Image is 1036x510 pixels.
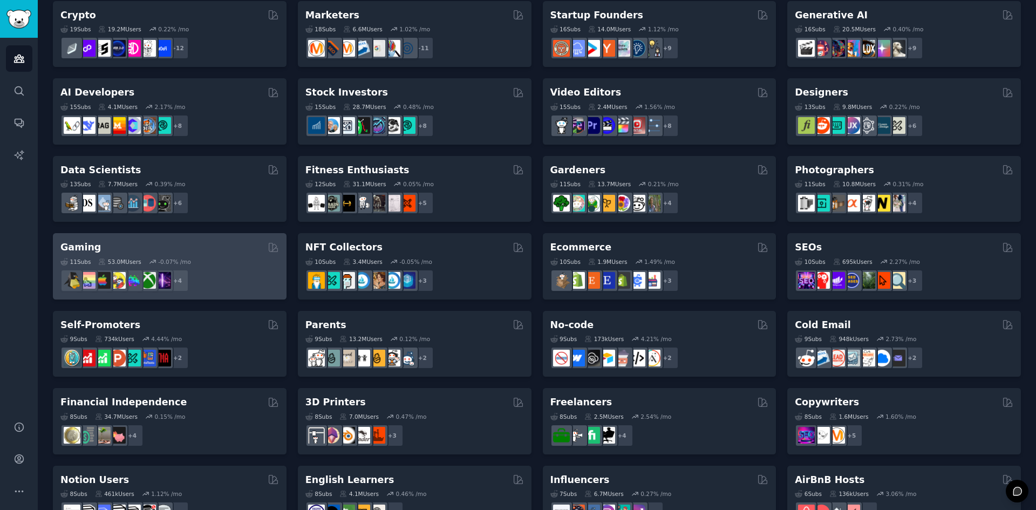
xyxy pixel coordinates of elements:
[798,350,815,366] img: sales
[60,258,91,266] div: 11 Sub s
[568,195,585,212] img: succulents
[828,272,845,289] img: seogrowth
[411,269,434,292] div: + 3
[553,427,570,444] img: forhire
[305,318,346,332] h2: Parents
[98,180,138,188] div: 7.7M Users
[124,40,141,57] img: defiblockchain
[158,258,191,266] div: -0.07 % /mo
[308,40,325,57] img: content_marketing
[369,195,385,212] img: fitness30plus
[323,117,340,134] img: ValueInvesting
[399,335,430,343] div: 0.12 % /mo
[858,195,875,212] img: canon
[60,25,91,33] div: 19 Sub s
[60,164,141,177] h2: Data Scientists
[64,350,80,366] img: AppIdeas
[550,413,577,420] div: 8 Sub s
[60,318,140,332] h2: Self-Promoters
[550,258,581,266] div: 10 Sub s
[583,40,600,57] img: startup
[843,272,860,289] img: SEO_cases
[568,272,585,289] img: shopify
[583,195,600,212] img: SavageGarden
[98,103,138,111] div: 4.1M Users
[843,195,860,212] img: SonyAlpha
[553,272,570,289] img: dropship
[795,86,848,99] h2: Designers
[396,413,427,420] div: 0.47 % /mo
[109,195,126,212] img: dataengineering
[858,40,875,57] img: FluxAI
[399,272,415,289] img: DigitalItems
[353,40,370,57] img: Emailmarketing
[798,40,815,57] img: aivideo
[384,350,400,366] img: parentsofmultiples
[584,413,624,420] div: 2.5M Users
[656,346,679,369] div: + 2
[60,335,87,343] div: 9 Sub s
[798,195,815,212] img: analog
[892,180,923,188] div: 0.31 % /mo
[648,25,679,33] div: 1.12 % /mo
[583,427,600,444] img: Fiverr
[550,335,577,343] div: 9 Sub s
[583,350,600,366] img: NoCodeSaaS
[411,192,434,214] div: + 5
[629,350,645,366] img: NoCodeMovement
[384,40,400,57] img: MarketingResearch
[874,40,890,57] img: starryai
[79,272,96,289] img: CozyGamers
[109,117,126,134] img: MistralAI
[813,40,830,57] img: dalle2
[828,195,845,212] img: AnalogCommunity
[308,350,325,366] img: daddit
[305,86,388,99] h2: Stock Investors
[889,350,905,366] img: EmailOutreach
[305,258,336,266] div: 10 Sub s
[614,117,630,134] img: finalcutpro
[64,117,80,134] img: LangChain
[411,37,434,59] div: + 11
[885,490,916,498] div: 3.06 % /mo
[338,40,355,57] img: AskMarketing
[94,427,111,444] img: Fire
[158,25,189,33] div: 0.22 % /mo
[124,272,141,289] img: gamers
[833,180,876,188] div: 10.8M Users
[60,490,87,498] div: 8 Sub s
[795,25,825,33] div: 16 Sub s
[151,490,182,498] div: 1.12 % /mo
[339,413,379,420] div: 7.0M Users
[381,424,404,447] div: + 3
[795,241,822,254] h2: SEOs
[843,117,860,134] img: UXDesign
[614,350,630,366] img: nocodelowcode
[588,103,628,111] div: 2.4M Users
[828,40,845,57] img: deepdream
[154,272,171,289] img: TwitchStreaming
[109,350,126,366] img: ProductHunters
[94,350,111,366] img: selfpromotion
[833,103,873,111] div: 9.8M Users
[553,117,570,134] img: gopro
[828,350,845,366] img: LeadGeneration
[553,350,570,366] img: nocode
[798,427,815,444] img: SEO
[640,490,671,498] div: 0.27 % /mo
[60,396,187,409] h2: Financial Independence
[305,9,359,22] h2: Marketers
[889,103,920,111] div: 0.22 % /mo
[399,117,415,134] img: technicalanalysis
[338,195,355,212] img: workout
[795,9,868,22] h2: Generative AI
[550,164,606,177] h2: Gardeners
[384,272,400,289] img: OpenseaMarket
[139,40,156,57] img: CryptoNews
[369,272,385,289] img: CryptoArt
[305,25,336,33] div: 18 Sub s
[384,117,400,134] img: swingtrading
[305,473,394,487] h2: English Learners
[795,103,825,111] div: 13 Sub s
[60,103,91,111] div: 15 Sub s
